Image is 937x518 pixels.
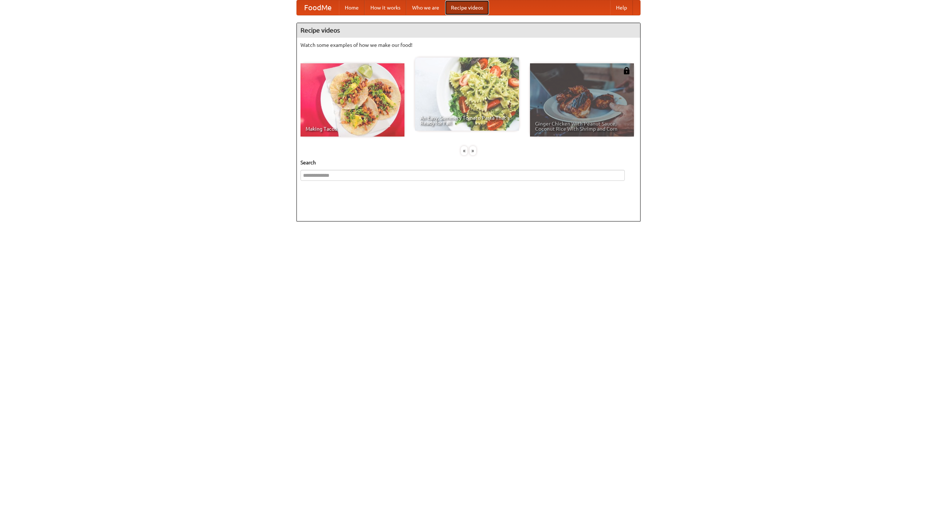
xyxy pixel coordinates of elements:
span: An Easy, Summery Tomato Pasta That's Ready for Fall [420,115,514,126]
a: Making Tacos [300,63,404,137]
h5: Search [300,159,637,166]
a: Recipe videos [445,0,489,15]
img: 483408.png [623,67,630,74]
a: How it works [365,0,406,15]
a: Help [610,0,633,15]
span: Making Tacos [306,126,399,131]
p: Watch some examples of how we make our food! [300,41,637,49]
a: Who we are [406,0,445,15]
a: Home [339,0,365,15]
a: FoodMe [297,0,339,15]
h4: Recipe videos [297,23,640,38]
div: « [461,146,467,155]
a: An Easy, Summery Tomato Pasta That's Ready for Fall [415,57,519,131]
div: » [470,146,476,155]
